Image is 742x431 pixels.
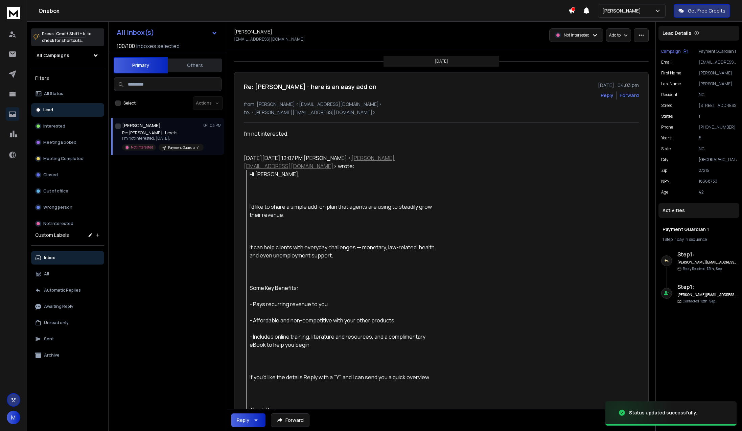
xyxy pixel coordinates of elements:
[117,29,154,36] h1: All Inbox(s)
[44,353,60,358] p: Archive
[44,271,49,277] p: All
[661,189,668,195] p: Age
[43,156,84,161] p: Meeting Completed
[31,49,104,62] button: All Campaigns
[661,157,668,162] p: City
[237,417,249,424] div: Reply
[231,413,265,427] button: Reply
[136,42,180,50] h3: Inboxes selected
[674,4,730,18] button: Get Free Credits
[661,103,672,108] p: Street
[609,32,621,38] p: Add to
[699,157,737,162] p: [GEOGRAPHIC_DATA]
[203,123,222,128] p: 04:03 PM
[244,109,639,116] p: to: <[PERSON_NAME][EMAIL_ADDRESS][DOMAIN_NAME]>
[700,299,715,303] span: 12th, Sep
[55,30,86,38] span: Cmd + Shift + k
[244,101,639,108] p: from: [PERSON_NAME] <[EMAIL_ADDRESS][DOMAIN_NAME]>
[629,409,697,416] div: Status updated successfully.
[675,236,707,242] span: 1 day in sequence
[31,251,104,265] button: Inbox
[43,107,53,113] p: Lead
[44,304,73,309] p: Awaiting Reply
[699,70,737,76] p: [PERSON_NAME]
[598,82,639,89] p: [DATE] : 04:03 pm
[661,124,673,130] p: Phone
[699,189,737,195] p: 42
[661,179,670,184] p: NPN
[43,172,58,178] p: Closed
[699,124,737,130] p: [PHONE_NUMBER]
[699,146,737,152] p: NC
[31,73,104,83] h3: Filters
[43,123,65,129] p: Interested
[31,201,104,214] button: Wrong person
[677,283,737,291] h6: Step 1 :
[663,236,673,242] span: 1 Step
[435,59,448,64] p: [DATE]
[699,179,737,184] p: 18368733
[7,411,20,424] button: M
[168,145,200,150] p: Payment Guardian 1
[122,122,161,129] h1: [PERSON_NAME]
[271,413,309,427] button: Forward
[44,320,69,325] p: Unread only
[31,348,104,362] button: Archive
[131,145,153,150] p: Not Interested
[699,168,737,173] p: 27215
[31,184,104,198] button: Out of office
[699,103,737,108] p: [STREET_ADDRESS]
[677,250,737,258] h6: Step 1 :
[43,188,68,194] p: Out of office
[699,81,737,87] p: [PERSON_NAME]
[661,168,667,173] p: Zip
[35,232,69,239] h3: Custom Labels
[122,136,203,141] p: I'm not interested. [DATE],
[661,49,681,54] p: Campaign
[114,57,168,73] button: Primary
[661,60,672,65] p: Email
[31,119,104,133] button: Interested
[699,60,737,65] p: [EMAIL_ADDRESS][DOMAIN_NAME]
[699,135,737,141] p: 8
[602,7,644,14] p: [PERSON_NAME]
[234,37,305,42] p: [EMAIL_ADDRESS][DOMAIN_NAME]
[43,140,76,145] p: Meeting Booked
[661,146,671,152] p: State
[707,266,722,271] span: 12th, Sep
[123,100,136,106] label: Select
[658,203,739,218] div: Activities
[31,217,104,230] button: Not Interested
[168,58,222,73] button: Others
[663,226,735,233] h1: Payment Guardian 1
[699,49,737,54] p: Payment Guardian 1
[244,130,441,138] div: I'm not interested.
[44,336,54,342] p: Sent
[31,136,104,149] button: Meeting Booked
[699,92,737,97] p: NC
[564,32,589,38] p: Not Interested
[661,135,671,141] p: Years
[688,7,725,14] p: Get Free Credits
[677,260,737,265] h6: [PERSON_NAME][EMAIL_ADDRESS][DOMAIN_NAME]
[31,283,104,297] button: Automatic Replies
[683,299,715,304] p: Contacted
[44,255,55,260] p: Inbox
[39,7,568,15] h1: Onebox
[683,266,722,271] p: Reply Received
[663,237,735,242] div: |
[7,7,20,19] img: logo
[663,30,691,37] p: Lead Details
[661,49,688,54] button: Campaign
[117,42,135,50] span: 100 / 100
[244,154,441,170] div: [DATE][DATE] 12:07 PM [PERSON_NAME] < > wrote:
[601,92,613,99] button: Reply
[31,267,104,281] button: All
[661,114,673,119] p: States
[111,26,223,39] button: All Inbox(s)
[31,152,104,165] button: Meeting Completed
[661,81,681,87] p: Last Name
[42,30,92,44] p: Press to check for shortcuts.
